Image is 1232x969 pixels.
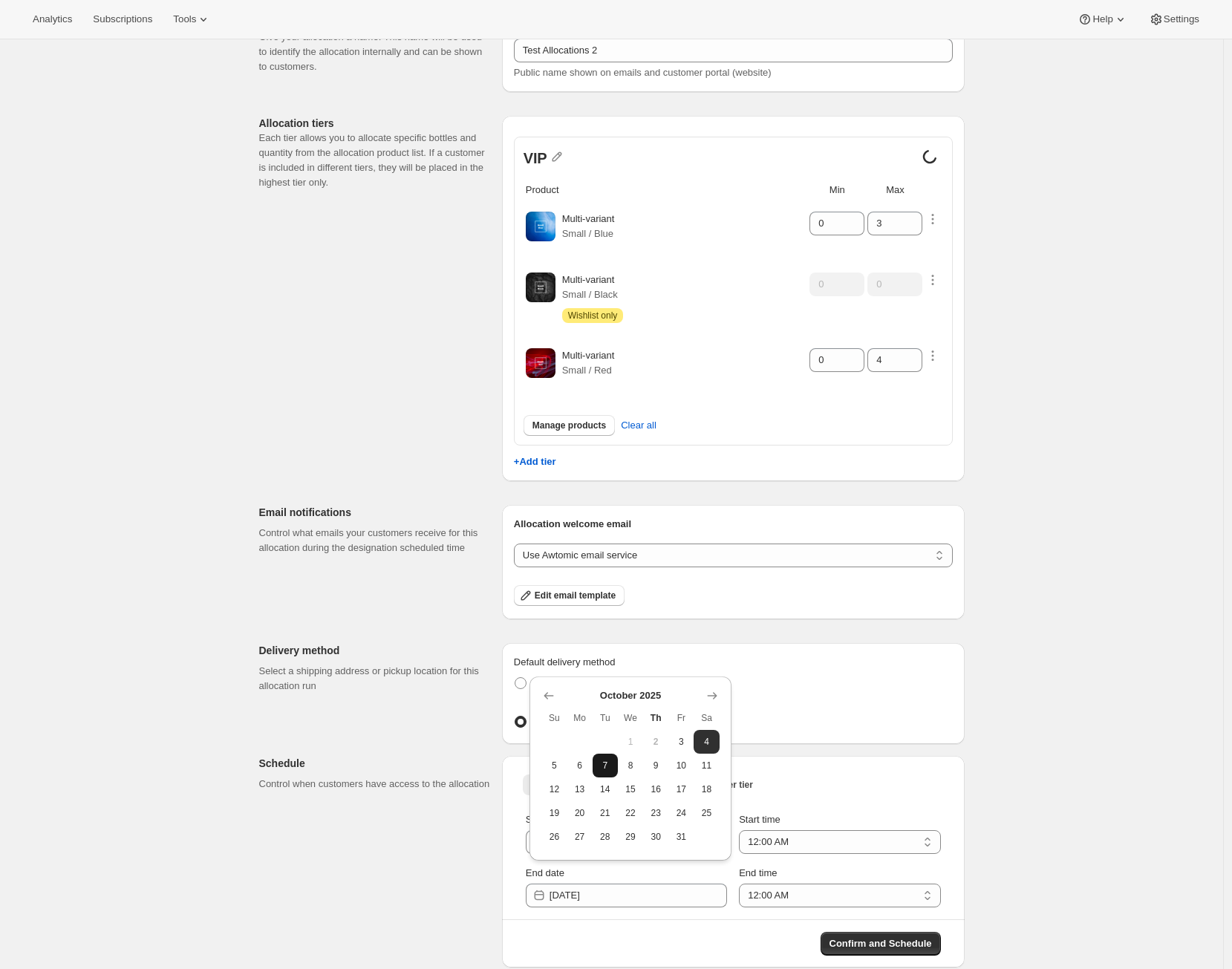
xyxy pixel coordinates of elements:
button: Tuesday October 14 2025 [593,777,618,801]
p: Multi-variant [562,348,615,363]
button: Thursday October 30 2025 [643,825,668,849]
span: Clear all [621,418,656,433]
p: Allocation welcome email [514,517,953,532]
button: Saturday October 4 2025 [694,730,719,754]
span: VIP [524,149,547,169]
button: Sunday October 19 2025 [541,801,567,825]
span: 8 [624,760,637,771]
button: Thursday October 9 2025 [643,754,668,777]
span: 9 [649,760,662,771]
p: Delivery method [259,643,490,658]
p: Control when customers have access to the allocation [259,777,490,792]
button: Sunday October 26 2025 [541,825,567,849]
span: Edit email template [535,590,616,601]
button: Friday October 10 2025 [668,754,694,777]
th: Thursday [643,706,668,730]
button: Monday October 20 2025 [567,801,593,825]
button: Tuesday October 28 2025 [593,825,618,849]
span: 29 [624,831,637,843]
span: Analytics [33,13,72,25]
span: 25 [700,807,713,819]
span: Th [649,712,662,724]
span: 24 [674,807,688,819]
span: 3 [674,736,688,748]
p: Min [809,183,864,198]
button: Subscriptions [84,9,161,30]
p: Control what emails your customers receive for this allocation during the designation scheduled time [259,526,490,555]
button: Saturday October 11 2025 [694,754,719,777]
p: Schedule [259,756,490,771]
button: +Add tier [514,456,556,467]
span: Settings [1164,13,1199,25]
button: Thursday October 23 2025 [643,801,668,825]
p: Product [526,183,559,198]
button: Wednesday October 15 2025 [618,777,643,801]
span: 13 [573,783,587,795]
th: Monday [567,706,593,730]
p: Multi-variant [562,212,615,226]
span: Help [1092,13,1112,25]
span: We [624,712,637,724]
button: Edit email template [514,585,625,606]
button: Tuesday October 7 2025 [593,754,618,777]
span: 18 [700,783,713,795]
span: Tu [599,712,612,724]
button: Settings [1140,9,1208,30]
span: Manage products [532,420,606,431]
button: Monday October 13 2025 [567,777,593,801]
button: Today Thursday October 2 2025 [643,730,668,754]
div: Same schedule for all tiers [514,800,953,919]
span: 12 [547,783,561,795]
span: Wishlist only [568,310,618,322]
button: Same schedule for all tiers [523,774,654,795]
p: Email notifications [259,505,490,520]
p: Each tier allows you to allocate specific bottles and quantity from the allocation product list. ... [259,131,490,190]
p: Small / Black [562,287,624,302]
span: End time [739,867,777,878]
span: Confirm and Schedule [830,936,932,951]
button: Monday October 6 2025 [567,754,593,777]
button: Confirm and Schedule [821,932,941,956]
p: Small / Blue [562,226,615,241]
p: Max [867,183,922,198]
span: 26 [547,831,561,843]
span: 21 [599,807,612,819]
span: 10 [674,760,688,771]
p: Allocation tiers [259,116,490,131]
span: 28 [599,831,612,843]
span: 4 [700,736,713,748]
input: Example: Spring 2025 [514,39,953,62]
span: 5 [547,760,561,771]
button: Tuesday October 21 2025 [593,801,618,825]
span: Fr [674,712,688,724]
button: Manage products [524,415,615,436]
span: Start date [526,814,567,825]
button: Analytics [24,9,81,30]
span: 7 [599,760,612,771]
button: Show next month, November 2025 [702,685,723,706]
th: Wednesday [618,706,643,730]
span: 17 [674,783,688,795]
button: Sunday October 5 2025 [541,754,567,777]
img: Multi-variant [526,348,555,378]
button: Show previous month, September 2025 [538,685,559,706]
button: Monday October 27 2025 [567,825,593,849]
button: Friday October 31 2025 [668,825,694,849]
span: 20 [573,807,587,819]
img: Multi-variant [526,273,555,302]
span: 19 [547,807,561,819]
span: 1 [624,736,637,748]
span: 31 [674,831,688,843]
span: 11 [700,760,713,771]
button: Wednesday October 1 2025 [618,730,643,754]
span: 6 [573,760,587,771]
span: 15 [624,783,637,795]
th: Saturday [694,706,719,730]
p: Give your allocation a name. This name will be used to identify the allocation internally and can... [259,30,490,74]
span: Su [547,712,561,724]
span: End date [526,867,564,878]
p: Multi-variant [562,273,624,287]
span: Sa [700,712,713,724]
button: Thursday October 16 2025 [643,777,668,801]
